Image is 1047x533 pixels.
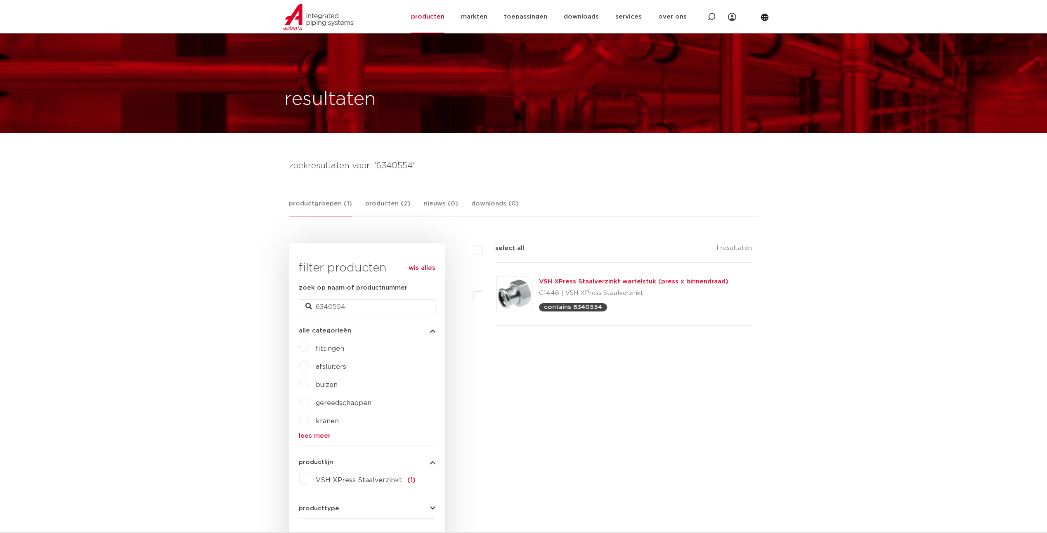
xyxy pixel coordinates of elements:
[289,159,759,172] h4: zoekresultaten voor: '6340554'
[316,400,371,406] a: gereedschappen
[365,199,411,217] a: producten (2)
[471,199,519,217] a: downloads (0)
[483,243,524,253] label: select all
[409,263,435,273] a: wis alles
[299,283,407,293] label: zoek op naam of productnummer
[284,86,376,113] h1: resultaten
[544,304,602,310] p: contains 6340554
[289,199,352,217] a: productgroepen (1)
[539,287,728,300] p: C1446 | VSH XPress Staalverzinkt
[299,459,333,465] span: productlijn
[316,363,346,370] a: afsluiters
[716,243,752,256] p: 1 resultaten
[424,199,458,217] a: nieuws (0)
[299,328,351,334] span: alle categorieën
[299,505,339,512] span: producttype
[316,382,338,388] a: buizen
[299,505,435,512] button: producttype
[316,477,402,483] span: VSH XPress Staalverzinkt
[539,278,728,285] a: VSH XPress Staalverzinkt wartelstuk (press x binnendraad)
[496,276,532,312] img: Thumbnail for VSH XPress Staalverzinkt wartelstuk (press x binnendraad)
[299,328,435,334] button: alle categorieën
[316,345,344,352] a: fittingen
[299,433,435,439] a: lees meer
[299,260,435,276] h3: filter producten
[299,300,435,314] input: zoeken
[407,477,416,483] span: (1)
[299,459,435,465] button: productlijn
[316,418,339,425] a: kranen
